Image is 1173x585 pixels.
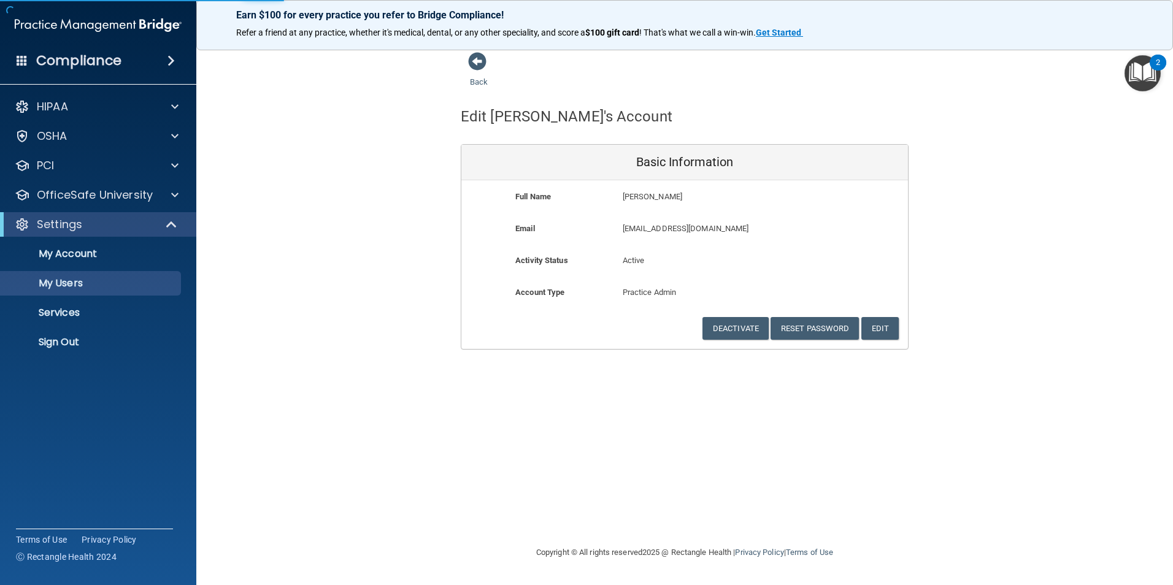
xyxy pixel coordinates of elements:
[756,28,801,37] strong: Get Started
[786,548,833,557] a: Terms of Use
[15,158,179,173] a: PCI
[515,288,564,297] b: Account Type
[735,548,783,557] a: Privacy Policy
[15,188,179,202] a: OfficeSafe University
[16,533,67,546] a: Terms of Use
[623,253,747,268] p: Active
[470,63,488,86] a: Back
[702,317,769,340] button: Deactivate
[37,129,67,143] p: OSHA
[8,307,175,319] p: Services
[756,28,803,37] a: Get Started
[623,221,818,236] p: [EMAIL_ADDRESS][DOMAIN_NAME]
[1156,63,1160,78] div: 2
[1125,55,1161,91] button: Open Resource Center, 2 new notifications
[8,248,175,260] p: My Account
[8,277,175,289] p: My Users
[82,533,137,546] a: Privacy Policy
[36,52,121,69] h4: Compliance
[15,13,182,37] img: PMB logo
[515,192,551,201] b: Full Name
[623,285,747,300] p: Practice Admin
[15,217,178,232] a: Settings
[236,28,585,37] span: Refer a friend at any practice, whether it's medical, dental, or any other speciality, and score a
[623,189,818,204] p: [PERSON_NAME]
[15,99,179,114] a: HIPAA
[37,217,82,232] p: Settings
[15,129,179,143] a: OSHA
[515,224,535,233] b: Email
[461,533,909,572] div: Copyright © All rights reserved 2025 @ Rectangle Health | |
[37,188,153,202] p: OfficeSafe University
[861,317,899,340] button: Edit
[16,551,117,563] span: Ⓒ Rectangle Health 2024
[771,317,859,340] button: Reset Password
[461,145,908,180] div: Basic Information
[639,28,756,37] span: ! That's what we call a win-win.
[515,256,568,265] b: Activity Status
[236,9,1133,21] p: Earn $100 for every practice you refer to Bridge Compliance!
[37,158,54,173] p: PCI
[37,99,68,114] p: HIPAA
[585,28,639,37] strong: $100 gift card
[461,109,672,124] h4: Edit [PERSON_NAME]'s Account
[8,336,175,348] p: Sign Out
